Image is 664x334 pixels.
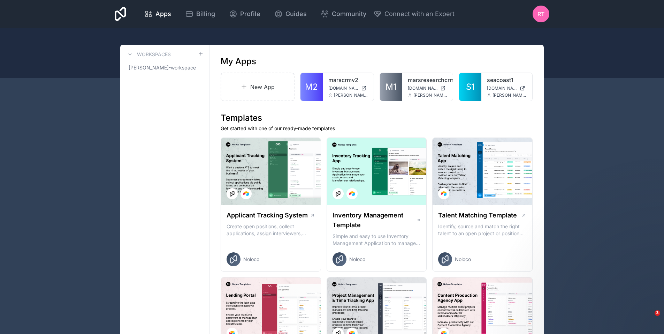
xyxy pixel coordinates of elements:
[455,256,471,263] span: Noloco
[328,76,368,84] a: marscrmv2
[223,6,266,22] a: Profile
[408,86,438,91] span: [DOMAIN_NAME]
[315,6,372,22] a: Community
[459,73,481,101] a: S1
[129,64,196,71] span: [PERSON_NAME]-workspace
[441,191,447,196] img: Airtable Logo
[438,210,517,220] h1: Talent Matching Template
[328,86,358,91] span: [DOMAIN_NAME]
[640,310,657,327] iframe: Intercom live chat
[126,61,204,74] a: [PERSON_NAME]-workspace
[227,223,315,237] p: Create open positions, collect applications, assign interviewers, centralise candidate feedback a...
[349,191,355,196] img: Airtable Logo
[487,86,517,91] span: [DOMAIN_NAME]
[221,125,533,132] p: Get started with one of our ready-made templates
[227,210,308,220] h1: Applicant Tracking System
[243,256,259,263] span: Noloco
[300,73,323,101] a: M2
[221,56,256,67] h1: My Apps
[221,112,533,124] h1: Templates
[139,6,177,22] a: Apps
[349,256,365,263] span: Noloco
[240,9,260,19] span: Profile
[180,6,221,22] a: Billing
[384,9,455,19] span: Connect with an Expert
[137,51,171,58] h3: Workspaces
[196,9,215,19] span: Billing
[386,81,397,92] span: M1
[126,50,171,59] a: Workspaces
[380,73,402,101] a: M1
[487,86,527,91] a: [DOMAIN_NAME]
[333,210,416,230] h1: Inventory Management Template
[493,92,527,98] span: [PERSON_NAME][EMAIL_ADDRESS][DOMAIN_NAME]
[328,86,368,91] a: [DOMAIN_NAME]
[408,86,448,91] a: [DOMAIN_NAME]
[487,76,527,84] a: seacoast1
[155,9,171,19] span: Apps
[285,9,307,19] span: Guides
[466,81,475,92] span: S1
[655,310,660,316] span: 3
[243,191,249,196] img: Airtable Logo
[305,81,318,92] span: M2
[413,92,448,98] span: [PERSON_NAME][EMAIL_ADDRESS][DOMAIN_NAME]
[333,233,421,247] p: Simple and easy to use Inventory Management Application to manage your stock, orders and Manufact...
[373,9,455,19] button: Connect with an Expert
[221,73,295,101] a: New App
[438,223,527,237] p: Identify, source and match the right talent to an open project or position with our Talent Matchi...
[334,92,368,98] span: [PERSON_NAME][EMAIL_ADDRESS][DOMAIN_NAME]
[537,10,544,18] span: RT
[408,76,448,84] a: marsresearchcrm1
[269,6,312,22] a: Guides
[332,9,366,19] span: Community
